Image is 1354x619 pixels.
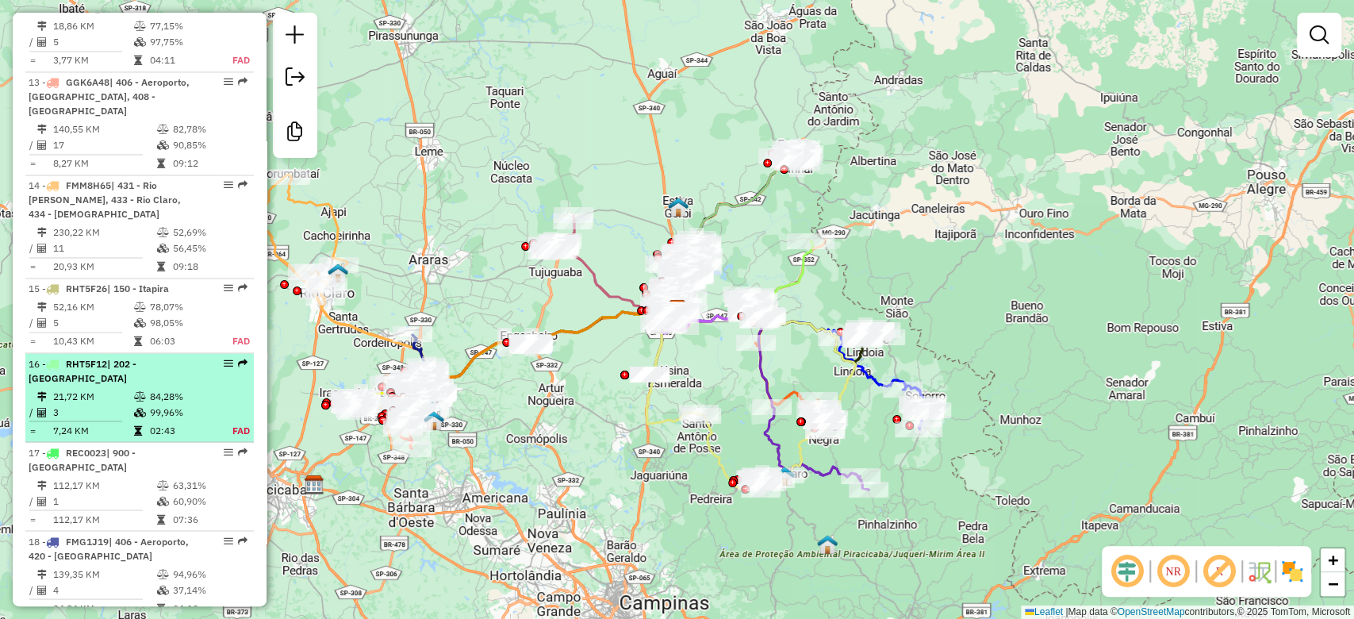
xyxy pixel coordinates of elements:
[157,244,169,253] i: % de utilização da cubagem
[52,121,156,137] td: 140,55 KM
[37,480,47,490] i: Distância Total
[1200,552,1238,590] span: Exibir rótulo
[29,283,169,294] span: 15 -
[29,404,36,420] td: /
[37,318,47,328] i: Total de Atividades
[224,180,233,190] em: Opções
[172,259,247,275] td: 09:18
[224,536,233,545] em: Opções
[224,283,233,293] em: Opções
[157,228,169,237] i: % de utilização do peso
[149,34,215,50] td: 97,75%
[52,299,133,315] td: 52,16 KM
[172,137,247,153] td: 90,85%
[149,333,215,349] td: 06:03
[238,358,247,367] em: Rota exportada
[66,76,109,88] span: GGK6A48
[304,475,324,495] img: CDD Piracicaba
[149,404,215,420] td: 99,96%
[157,125,169,134] i: % de utilização do peso
[52,422,133,438] td: 7,24 KM
[29,76,190,117] span: 13 -
[66,535,109,547] span: FMG1J19
[172,566,247,582] td: 94,96%
[157,603,165,613] i: Tempo total em rota
[149,299,215,315] td: 78,07%
[37,228,47,237] i: Distância Total
[37,496,47,506] i: Total de Atividades
[52,582,156,598] td: 4
[29,179,181,220] span: | 431 - Rio [PERSON_NAME], 433 - Rio Claro, 434 - [DEMOGRAPHIC_DATA]
[1321,548,1344,572] a: Zoom in
[29,511,36,527] td: =
[134,56,142,65] i: Tempo total em rota
[52,34,133,50] td: 5
[157,262,165,271] i: Tempo total em rota
[238,180,247,190] em: Rota exportada
[1328,574,1338,594] span: −
[774,466,795,486] img: Amparo
[29,137,36,153] td: /
[224,77,233,87] em: Opções
[149,18,215,34] td: 77,15%
[224,447,233,456] em: Opções
[29,259,36,275] td: =
[37,585,47,594] i: Total de Atividades
[134,425,142,435] i: Tempo total em rota
[157,514,165,524] i: Tempo total em rota
[157,480,169,490] i: % de utilização do peso
[279,61,311,97] a: Exportar sessão
[172,582,247,598] td: 37,14%
[172,121,247,137] td: 82,78%
[66,446,106,458] span: REC0023
[1118,606,1185,617] a: OpenStreetMap
[1303,19,1335,51] a: Exibir filtros
[422,401,443,421] img: 618 UDC Light Limeira
[29,34,36,50] td: /
[29,357,136,383] span: | 202 - [GEOGRAPHIC_DATA]
[238,447,247,456] em: Rota exportada
[134,318,146,328] i: % de utilização da cubagem
[52,137,156,153] td: 17
[172,225,247,240] td: 52,69%
[157,569,169,579] i: % de utilização do peso
[238,283,247,293] em: Rota exportada
[817,534,838,555] img: Tuiuti
[37,37,47,47] i: Total de Atividades
[52,333,133,349] td: 10,43 KM
[52,404,133,420] td: 3
[52,240,156,256] td: 11
[172,600,247,616] td: 04:10
[667,299,688,320] img: CDD Mogi Mirim
[29,333,36,349] td: =
[52,156,156,171] td: 8,27 KM
[52,493,156,509] td: 1
[29,156,36,171] td: =
[29,493,36,509] td: /
[134,407,146,417] i: % de utilização da cubagem
[1279,559,1305,584] img: Exibir/Ocultar setores
[29,240,36,256] td: /
[29,76,190,117] span: | 406 - Aeroporto, [GEOGRAPHIC_DATA], 408 - [GEOGRAPHIC_DATA]
[224,358,233,367] em: Opções
[107,283,169,294] span: | 150 - Itapira
[29,535,189,561] span: | 406 - Aeroporto, 420 - [GEOGRAPHIC_DATA]
[52,18,133,34] td: 18,86 KM
[29,315,36,331] td: /
[1021,606,1354,619] div: Map data © contributors,© 2025 TomTom, Microsoft
[279,19,311,55] a: Nova sessão e pesquisa
[29,582,36,598] td: /
[52,511,156,527] td: 112,17 KM
[172,511,247,527] td: 07:36
[29,535,189,561] span: 18 -
[134,37,146,47] i: % de utilização da cubagem
[1246,559,1272,584] img: Fluxo de ruas
[66,283,107,294] span: RHT5F26
[215,333,251,349] td: FAD
[149,315,215,331] td: 98,05%
[1065,606,1068,617] span: |
[172,240,247,256] td: 56,45%
[52,259,156,275] td: 20,93 KM
[29,422,36,438] td: =
[157,585,169,594] i: % de utilização da cubagem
